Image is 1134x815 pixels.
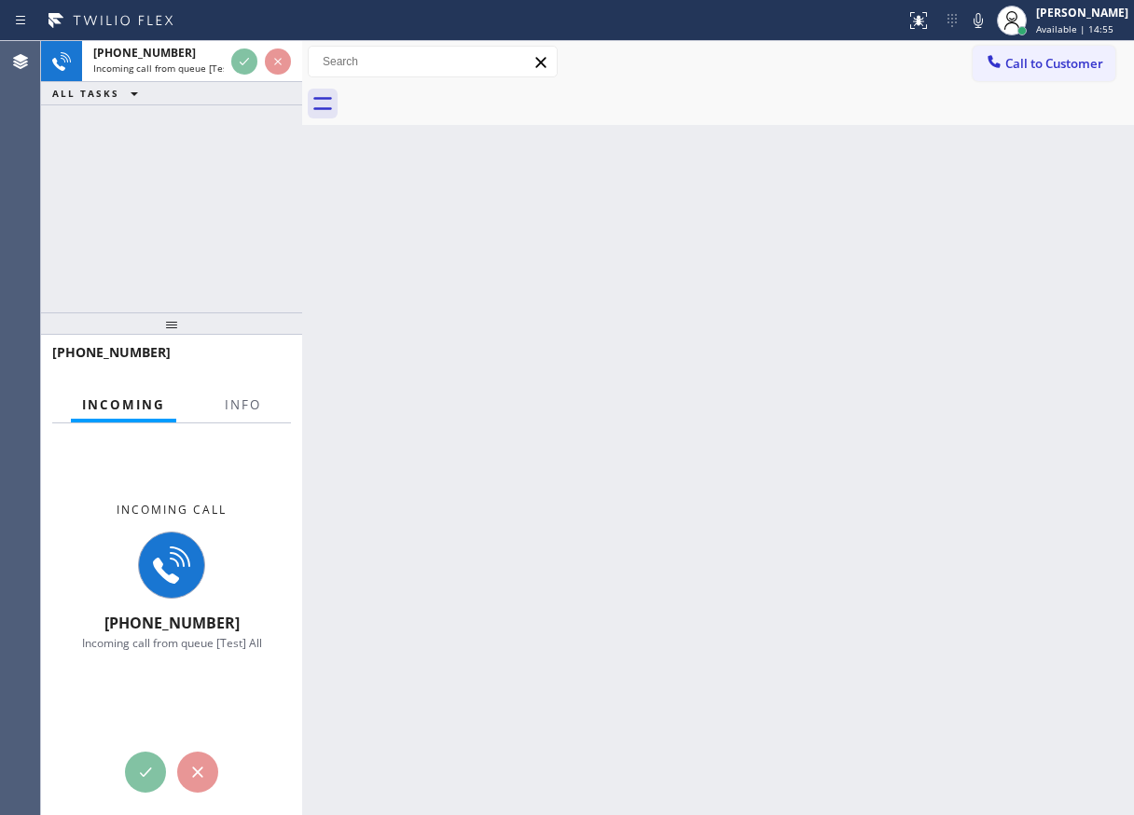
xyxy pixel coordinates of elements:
[82,396,165,413] span: Incoming
[265,48,291,75] button: Reject
[231,48,257,75] button: Accept
[52,87,119,100] span: ALL TASKS
[52,343,171,361] span: [PHONE_NUMBER]
[309,47,557,76] input: Search
[82,635,262,651] span: Incoming call from queue [Test] All
[1005,55,1103,72] span: Call to Customer
[71,387,176,423] button: Incoming
[965,7,991,34] button: Mute
[1036,5,1128,21] div: [PERSON_NAME]
[117,502,227,518] span: Incoming call
[41,82,157,104] button: ALL TASKS
[1036,22,1113,35] span: Available | 14:55
[104,613,240,633] span: [PHONE_NUMBER]
[973,46,1115,81] button: Call to Customer
[125,752,166,793] button: Accept
[177,752,218,793] button: Reject
[93,62,248,75] span: Incoming call from queue [Test] All
[93,45,196,61] span: [PHONE_NUMBER]
[214,387,272,423] button: Info
[225,396,261,413] span: Info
